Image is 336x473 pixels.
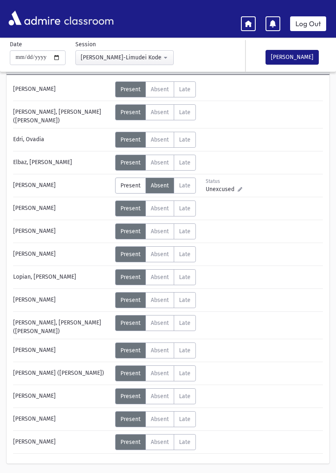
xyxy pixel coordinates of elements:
[115,178,196,194] div: AttTypes
[9,178,115,194] div: [PERSON_NAME]
[151,347,169,354] span: Absent
[179,347,191,354] span: Late
[179,320,191,327] span: Late
[120,393,141,400] span: Present
[9,269,115,285] div: Lopian, [PERSON_NAME]
[151,274,169,281] span: Absent
[120,416,141,423] span: Present
[206,185,238,194] span: Unexcused
[179,297,191,304] span: Late
[115,342,196,358] div: AttTypes
[179,136,191,143] span: Late
[9,411,115,427] div: [PERSON_NAME]
[151,320,169,327] span: Absent
[179,205,191,212] span: Late
[179,370,191,377] span: Late
[266,50,319,65] button: [PERSON_NAME]
[179,109,191,116] span: Late
[9,292,115,308] div: [PERSON_NAME]
[179,393,191,400] span: Late
[179,251,191,258] span: Late
[120,109,141,116] span: Present
[115,292,196,308] div: AttTypes
[115,315,196,331] div: AttTypes
[9,81,115,97] div: [PERSON_NAME]
[115,200,196,216] div: AttTypes
[81,53,162,62] div: [PERSON_NAME]-Limudei Kodesh(9:00AM-2:00PM)
[115,365,196,381] div: AttTypes
[151,393,169,400] span: Absent
[179,86,191,93] span: Late
[120,347,141,354] span: Present
[179,159,191,166] span: Late
[151,86,169,93] span: Absent
[9,246,115,262] div: [PERSON_NAME]
[151,251,169,258] span: Absent
[115,223,196,239] div: AttTypes
[179,228,191,235] span: Late
[9,388,115,404] div: [PERSON_NAME]
[120,136,141,143] span: Present
[9,315,115,336] div: [PERSON_NAME], [PERSON_NAME] ([PERSON_NAME])
[7,9,62,27] img: AdmirePro
[290,16,326,31] a: Log Out
[120,297,141,304] span: Present
[151,205,169,212] span: Absent
[151,109,169,116] span: Absent
[120,159,141,166] span: Present
[151,182,169,189] span: Absent
[62,7,114,29] span: classroom
[9,365,115,381] div: [PERSON_NAME] ([PERSON_NAME])
[151,159,169,166] span: Absent
[151,416,169,423] span: Absent
[115,411,196,427] div: AttTypes
[75,40,96,49] label: Session
[9,434,115,450] div: [PERSON_NAME]
[179,274,191,281] span: Late
[179,416,191,423] span: Late
[120,205,141,212] span: Present
[120,320,141,327] span: Present
[120,251,141,258] span: Present
[9,104,115,125] div: [PERSON_NAME], [PERSON_NAME] ([PERSON_NAME])
[9,132,115,148] div: Edri, Ovadia
[115,434,196,450] div: AttTypes
[179,182,191,189] span: Late
[151,297,169,304] span: Absent
[120,274,141,281] span: Present
[115,155,196,171] div: AttTypes
[120,182,141,189] span: Present
[9,200,115,216] div: [PERSON_NAME]
[9,223,115,239] div: [PERSON_NAME]
[206,178,242,185] div: Status
[151,136,169,143] span: Absent
[75,50,174,65] button: Morah Roizy-Limudei Kodesh(9:00AM-2:00PM)
[151,370,169,377] span: Absent
[115,388,196,404] div: AttTypes
[10,40,22,49] label: Date
[151,228,169,235] span: Absent
[120,370,141,377] span: Present
[120,86,141,93] span: Present
[115,132,196,148] div: AttTypes
[115,81,196,97] div: AttTypes
[9,342,115,358] div: [PERSON_NAME]
[115,269,196,285] div: AttTypes
[9,155,115,171] div: Elbaz, [PERSON_NAME]
[120,228,141,235] span: Present
[115,104,196,120] div: AttTypes
[115,246,196,262] div: AttTypes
